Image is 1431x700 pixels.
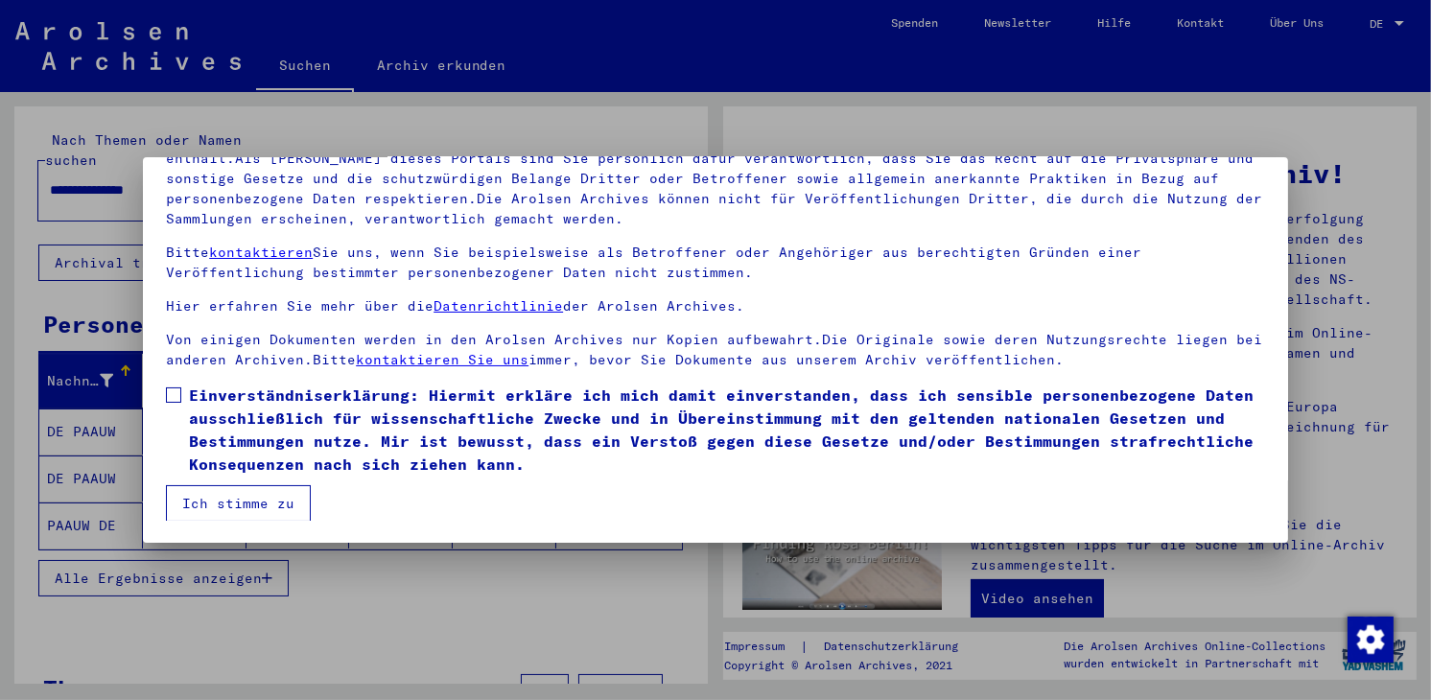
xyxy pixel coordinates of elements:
[166,485,311,522] button: Ich stimme zu
[166,296,1265,316] p: Hier erfahren Sie mehr über die der Arolsen Archives.
[166,128,1265,229] p: Bitte beachten Sie, dass dieses Portal über NS - Verfolgte sensible Daten zu identifizierten oder...
[1348,617,1394,663] img: Zustimmung ändern
[189,384,1265,476] span: Einverständniserklärung: Hiermit erkläre ich mich damit einverstanden, dass ich sensible personen...
[166,243,1265,283] p: Bitte Sie uns, wenn Sie beispielsweise als Betroffener oder Angehöriger aus berechtigten Gründen ...
[166,330,1265,370] p: Von einigen Dokumenten werden in den Arolsen Archives nur Kopien aufbewahrt.Die Originale sowie d...
[356,351,528,368] a: kontaktieren Sie uns
[209,244,313,261] a: kontaktieren
[434,297,563,315] a: Datenrichtlinie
